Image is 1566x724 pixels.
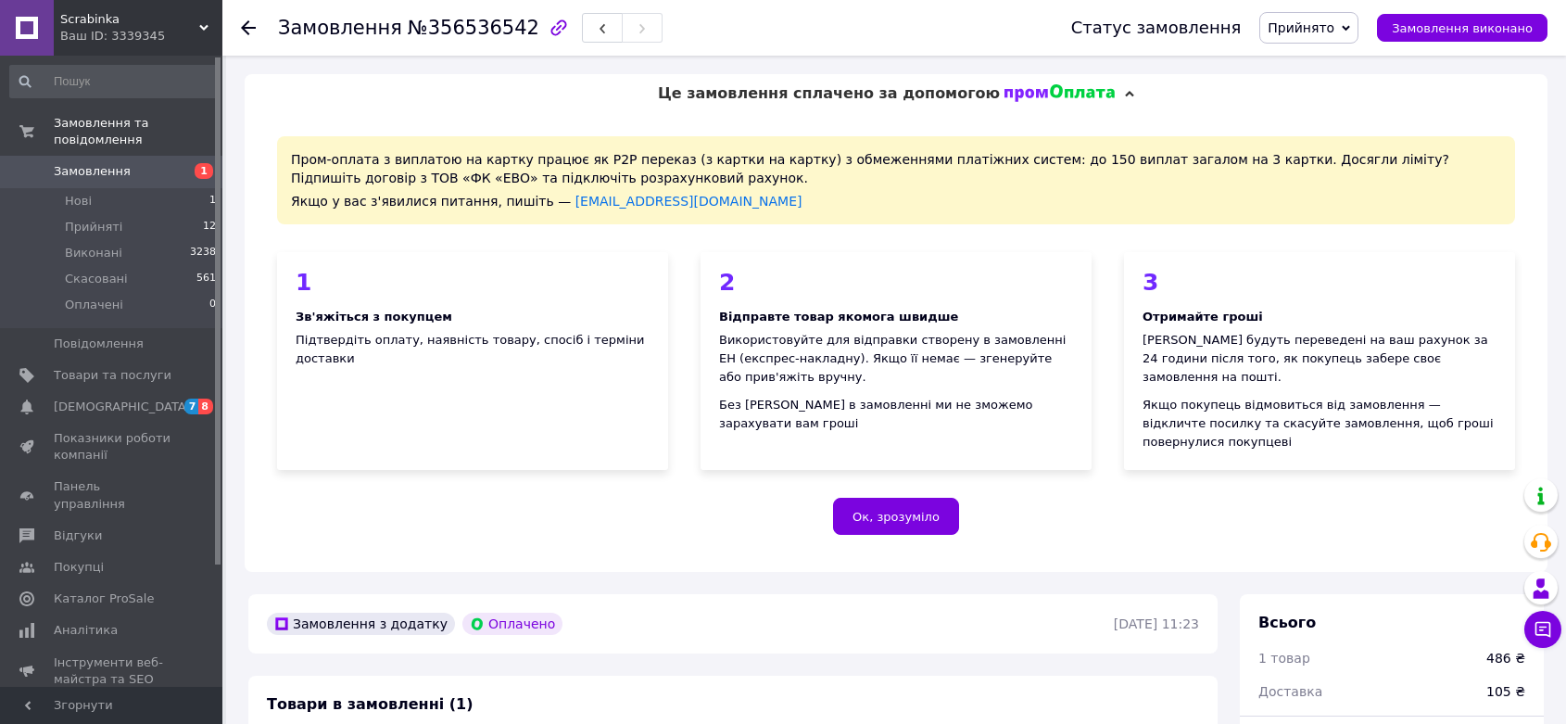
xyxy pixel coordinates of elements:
span: Прийнято [1268,20,1334,35]
span: 1 [209,193,216,210]
b: Зв'яжіться з покупцем [296,310,452,324]
span: 8 [198,399,213,414]
span: Виконані [65,245,122,261]
div: Замовлення з додатку [267,613,455,635]
span: Ок, зрозуміло [852,510,940,524]
time: [DATE] 11:23 [1114,616,1199,631]
span: №356536542 [408,17,539,39]
span: 1 товар [1258,651,1310,666]
span: 1 [195,163,213,179]
span: Показники роботи компанії [54,430,171,464]
span: Нові [65,193,92,210]
div: Пром-оплата з виплатою на картку працює як P2P переказ (з картки на картку) з обмеженнями платіжн... [277,136,1515,224]
b: Відправте товар якомога швидше [719,310,958,324]
div: Оплачено [462,613,562,635]
div: 3 [1143,271,1497,294]
span: Відгуки [54,527,102,544]
span: Замовлення та повідомлення [54,115,222,148]
span: Замовлення [278,17,402,39]
span: Товари в замовленні (1) [267,695,474,713]
b: Отримайте гроші [1143,310,1263,324]
span: [DEMOGRAPHIC_DATA] [54,399,191,415]
div: 486 ₴ [1486,649,1525,667]
span: Повідомлення [54,336,144,352]
div: Без [PERSON_NAME] в замовленні ми не зможемо зарахувати вам гроші [719,396,1073,433]
span: Замовлення виконано [1392,21,1533,35]
span: Панель управління [54,478,171,512]
span: Всього [1258,614,1316,631]
span: 7 [184,399,199,414]
button: Чат з покупцем [1524,611,1561,648]
span: Покупці [54,559,104,576]
span: 3238 [190,245,216,261]
span: Scrabinka [60,11,199,28]
span: Товари та послуги [54,367,171,384]
span: Інструменти веб-майстра та SEO [54,654,171,688]
span: Каталог ProSale [54,591,154,607]
span: Скасовані [65,271,128,287]
span: Замовлення [54,163,131,180]
span: Це замовлення сплачено за допомогою [658,84,1000,102]
button: Ок, зрозуміло [833,498,959,535]
div: 2 [719,271,1073,294]
span: Доставка [1258,684,1322,699]
div: Статус замовлення [1071,19,1242,37]
span: Аналітика [54,622,118,639]
span: 0 [209,297,216,313]
div: Використовуйте для відправки створену в замовленні ЕН (експрес-накладну). Якщо її немає — згенеру... [719,331,1073,387]
span: Прийняті [65,219,122,235]
div: [PERSON_NAME] будуть переведені на ваш рахунок за 24 години після того, як покупець забере своє з... [1143,331,1497,387]
a: [EMAIL_ADDRESS][DOMAIN_NAME] [575,194,802,209]
div: Повернутися назад [241,19,256,37]
input: Пошук [9,65,218,98]
span: 561 [196,271,216,287]
div: 105 ₴ [1475,671,1536,712]
span: 12 [203,219,216,235]
button: Замовлення виконано [1377,14,1547,42]
div: Підтвердіть оплату, наявність товару, спосіб і терміни доставки [296,331,650,368]
div: Якщо покупець відмовиться від замовлення — відкличте посилку та скасуйте замовлення, щоб гроші по... [1143,396,1497,451]
img: evopay logo [1004,84,1116,103]
div: Ваш ID: 3339345 [60,28,222,44]
span: Оплачені [65,297,123,313]
div: Якщо у вас з'явилися питання, пишіть — [291,192,1501,210]
div: 1 [296,271,650,294]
